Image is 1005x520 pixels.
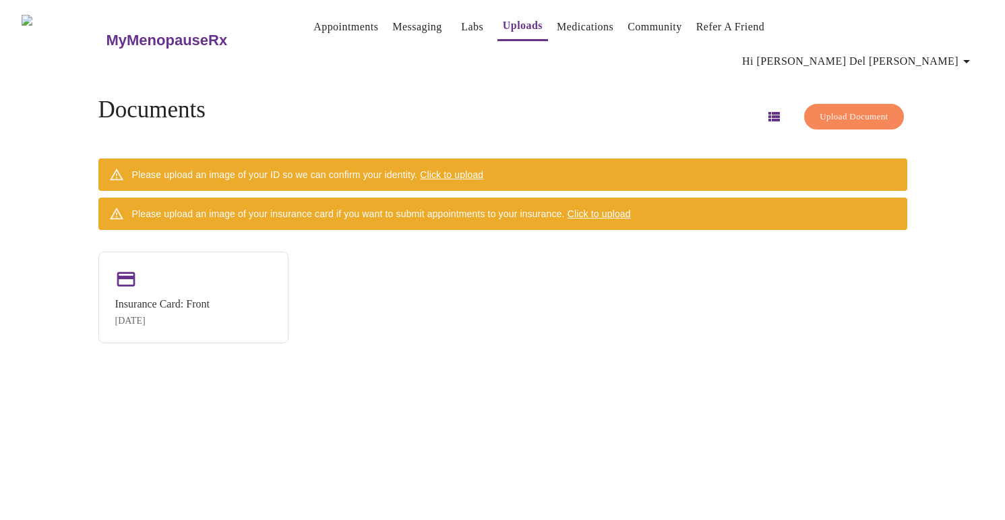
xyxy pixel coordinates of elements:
[22,15,104,65] img: MyMenopauseRx Logo
[804,104,903,130] button: Upload Document
[132,163,484,187] div: Please upload an image of your ID so we can confirm your identity.
[758,100,790,133] button: Switch to list view
[115,316,210,326] div: [DATE]
[132,202,631,226] div: Please upload an image of your insurance card if you want to submit appointments to your insurance.
[557,18,613,36] a: Medications
[820,109,888,125] span: Upload Document
[461,18,483,36] a: Labs
[503,16,543,35] a: Uploads
[628,18,682,36] a: Community
[387,13,447,40] button: Messaging
[308,13,384,40] button: Appointments
[551,13,619,40] button: Medications
[497,12,548,41] button: Uploads
[98,96,206,123] h4: Documents
[104,17,281,64] a: MyMenopauseRx
[568,208,631,219] span: Click to upload
[622,13,688,40] button: Community
[313,18,378,36] a: Appointments
[392,18,441,36] a: Messaging
[696,18,765,36] a: Refer a Friend
[115,298,210,310] div: Insurance Card: Front
[451,13,494,40] button: Labs
[737,48,980,75] button: Hi [PERSON_NAME] del [PERSON_NAME]
[106,32,227,49] h3: MyMenopauseRx
[742,52,975,71] span: Hi [PERSON_NAME] del [PERSON_NAME]
[691,13,770,40] button: Refer a Friend
[420,169,483,180] span: Click to upload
